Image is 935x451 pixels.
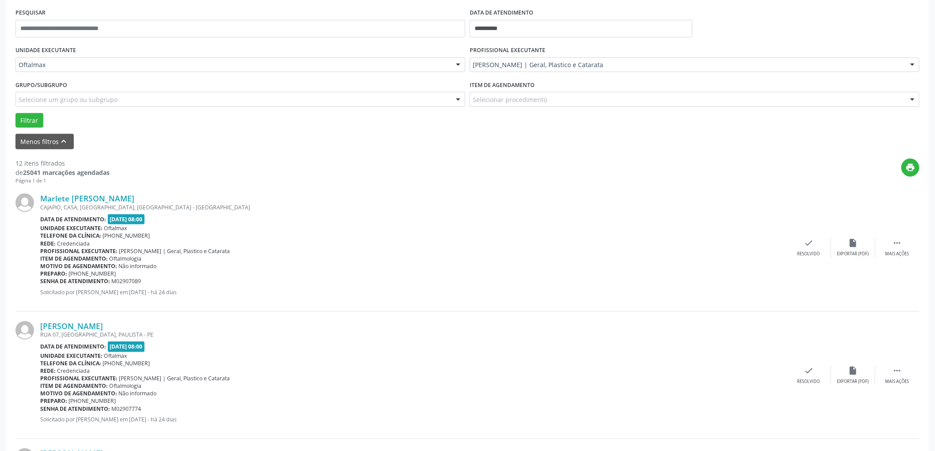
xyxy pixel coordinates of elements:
[848,366,858,375] i: insert_drive_file
[40,343,106,350] b: Data de atendimento:
[40,397,67,405] b: Preparo:
[40,255,108,262] b: Item de agendamento:
[40,367,56,375] b: Rede:
[110,382,142,390] span: Oftalmologia
[40,382,108,390] b: Item de agendamento:
[470,6,533,20] label: DATA DE ATENDIMENTO
[15,168,110,177] div: de
[837,379,869,385] div: Exportar (PDF)
[40,216,106,223] b: Data de atendimento:
[103,360,150,367] span: [PHONE_NUMBER]
[110,255,142,262] span: Oftalmologia
[893,238,902,248] i: 
[69,270,116,277] span: [PHONE_NUMBER]
[40,331,787,338] div: RUA 07, [GEOGRAPHIC_DATA], PAULISTA - PE
[104,224,127,232] span: Oftalmax
[108,341,145,352] span: [DATE] 08:00
[119,375,230,382] span: [PERSON_NAME] | Geral, Plastico e Catarata
[40,193,134,203] a: Marlete [PERSON_NAME]
[59,136,69,146] i: keyboard_arrow_up
[15,159,110,168] div: 12 itens filtrados
[848,238,858,248] i: insert_drive_file
[40,232,101,239] b: Telefone da clínica:
[40,390,117,397] b: Motivo de agendamento:
[15,321,34,340] img: img
[23,168,110,177] strong: 25041 marcações agendadas
[40,360,101,367] b: Telefone da clínica:
[40,247,118,255] b: Profissional executante:
[40,321,103,331] a: [PERSON_NAME]
[15,44,76,57] label: UNIDADE EXECUTANTE
[15,113,43,128] button: Filtrar
[470,78,535,92] label: Item de agendamento
[15,6,46,20] label: PESQUISAR
[901,159,920,177] button: print
[40,240,56,247] b: Rede:
[40,405,110,413] b: Senha de atendimento:
[798,251,820,257] div: Resolvido
[112,277,141,285] span: M02907089
[104,352,127,360] span: Oftalmax
[40,288,787,296] p: Solicitado por [PERSON_NAME] em [DATE] - há 24 dias
[470,44,545,57] label: PROFISSIONAL EXECUTANTE
[798,379,820,385] div: Resolvido
[108,214,145,224] span: [DATE] 08:00
[40,224,103,232] b: Unidade executante:
[57,367,90,375] span: Credenciada
[886,251,909,257] div: Mais ações
[69,397,116,405] span: [PHONE_NUMBER]
[119,390,157,397] span: Não informado
[40,262,117,270] b: Motivo de agendamento:
[893,366,902,375] i: 
[103,232,150,239] span: [PHONE_NUMBER]
[40,277,110,285] b: Senha de atendimento:
[15,134,74,149] button: Menos filtroskeyboard_arrow_up
[19,61,447,69] span: Oftalmax
[473,95,547,104] span: Selecionar procedimento
[804,238,814,248] i: check
[15,78,67,92] label: Grupo/Subgrupo
[886,379,909,385] div: Mais ações
[19,95,118,104] span: Selecione um grupo ou subgrupo
[40,204,787,211] div: CAJAPIO, CASA, [GEOGRAPHIC_DATA], [GEOGRAPHIC_DATA] - [GEOGRAPHIC_DATA]
[40,352,103,360] b: Unidade executante:
[40,375,118,382] b: Profissional executante:
[40,416,787,423] p: Solicitado por [PERSON_NAME] em [DATE] - há 24 dias
[804,366,814,375] i: check
[473,61,901,69] span: [PERSON_NAME] | Geral, Plastico e Catarata
[40,270,67,277] b: Preparo:
[906,163,916,172] i: print
[119,247,230,255] span: [PERSON_NAME] | Geral, Plastico e Catarata
[15,177,110,185] div: Página 1 de 1
[15,193,34,212] img: img
[119,262,157,270] span: Não informado
[112,405,141,413] span: M02907774
[837,251,869,257] div: Exportar (PDF)
[57,240,90,247] span: Credenciada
